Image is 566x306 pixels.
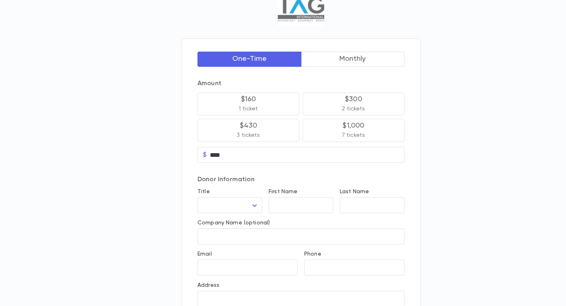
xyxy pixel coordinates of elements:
label: Title [197,188,210,195]
button: $4303 tickets [197,119,299,142]
p: $430 [240,122,257,130]
label: Address [197,282,219,288]
p: 1 ticket [239,105,258,113]
p: 3 tickets [237,131,260,139]
p: $160 [241,95,256,103]
button: $1,0007 tickets [303,119,405,142]
p: $300 [345,95,362,103]
p: $1,000 [343,122,364,130]
label: First Name [269,188,297,195]
button: Monthly [301,52,405,67]
button: One-Time [197,52,301,67]
div: ​ [197,198,262,213]
label: Email [197,251,212,257]
label: Last Name [340,188,369,195]
p: Amount [197,80,405,88]
p: $ [203,151,207,159]
p: 2 tickets [342,105,365,113]
label: Phone [304,251,321,257]
button: $3002 tickets [303,92,405,116]
button: $1601 ticket [197,92,299,116]
p: 7 tickets [342,131,365,139]
label: Company Name (optional) [197,220,270,226]
p: Donor Information [197,176,405,184]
